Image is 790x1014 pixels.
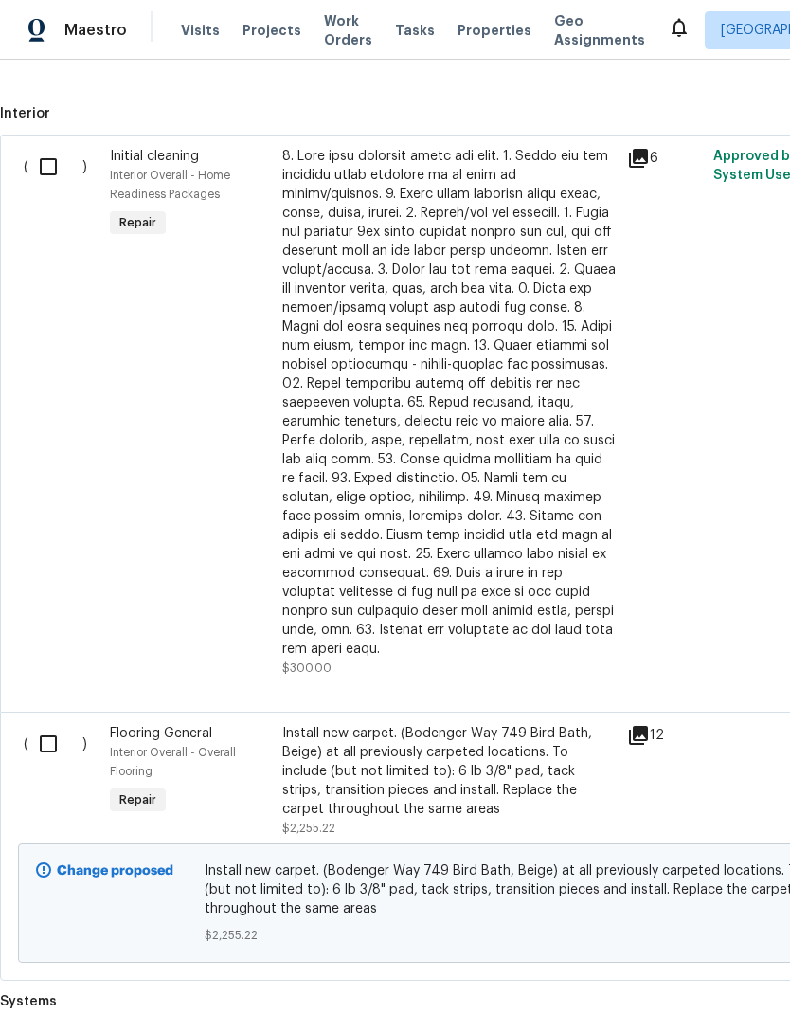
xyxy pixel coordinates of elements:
span: $300.00 [282,662,332,674]
span: Visits [181,21,220,40]
span: Geo Assignments [554,11,645,49]
span: Flooring General [110,727,212,740]
div: 6 [627,147,702,170]
span: $2,255.22 [282,823,335,834]
span: Work Orders [324,11,372,49]
div: 8. Lore ipsu dolorsit ametc adi elit. 1. Seddo eiu tem incididu utlab etdolore ma al enim ad mini... [282,147,616,659]
span: Interior Overall - Overall Flooring [110,747,236,777]
div: Install new carpet. (Bodenger Way 749 Bird Bath, Beige) at all previously carpeted locations. To ... [282,724,616,819]
div: 12 [627,724,702,747]
span: Repair [112,213,164,232]
span: Tasks [395,24,435,37]
span: Properties [458,21,531,40]
span: Maestro [64,21,127,40]
span: Repair [112,790,164,809]
span: Interior Overall - Home Readiness Packages [110,170,230,200]
b: Change proposed [57,864,173,878]
span: Projects [242,21,301,40]
span: Initial cleaning [110,150,199,163]
div: ( ) [18,141,104,683]
div: ( ) [18,718,104,843]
